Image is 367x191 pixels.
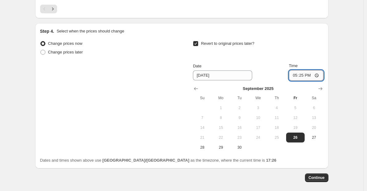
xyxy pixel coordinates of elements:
[201,41,254,46] span: Revert to original prices later?
[214,115,228,120] span: 8
[212,93,230,103] th: Monday
[212,103,230,113] button: Monday September 1 2025
[214,135,228,140] span: 22
[270,125,283,130] span: 18
[289,105,302,110] span: 5
[56,28,124,34] p: Select when the prices should change
[192,84,200,93] button: Show previous month, August 2025
[251,135,265,140] span: 24
[212,123,230,133] button: Monday September 15 2025
[289,135,302,140] span: 26
[267,133,286,142] button: Thursday September 25 2025
[286,113,305,123] button: Friday September 12 2025
[270,95,283,100] span: Th
[267,93,286,103] th: Thursday
[270,105,283,110] span: 4
[233,105,246,110] span: 2
[249,113,267,123] button: Wednesday September 10 2025
[307,125,321,130] span: 20
[286,133,305,142] button: Today Friday September 26 2025
[193,64,201,68] span: Date
[289,63,298,68] span: Time
[305,133,323,142] button: Saturday September 27 2025
[307,105,321,110] span: 6
[230,103,249,113] button: Tuesday September 2 2025
[212,133,230,142] button: Monday September 22 2025
[212,142,230,152] button: Monday September 29 2025
[193,113,211,123] button: Sunday September 7 2025
[40,5,57,13] nav: Pagination
[195,145,209,150] span: 28
[266,158,276,163] b: 17:26
[230,142,249,152] button: Tuesday September 30 2025
[286,93,305,103] th: Friday
[267,113,286,123] button: Thursday September 11 2025
[193,70,252,80] input: 9/26/2025
[251,95,265,100] span: We
[307,95,321,100] span: Sa
[305,93,323,103] th: Saturday
[214,125,228,130] span: 15
[249,133,267,142] button: Wednesday September 24 2025
[230,93,249,103] th: Tuesday
[214,95,228,100] span: Mo
[289,115,302,120] span: 12
[214,145,228,150] span: 29
[48,41,82,46] span: Change prices now
[195,95,209,100] span: Su
[251,125,265,130] span: 17
[233,145,246,150] span: 30
[249,123,267,133] button: Wednesday September 17 2025
[195,135,209,140] span: 21
[289,70,323,81] input: 12:00
[193,123,211,133] button: Sunday September 14 2025
[40,28,54,34] h2: Step 4.
[267,123,286,133] button: Thursday September 18 2025
[289,125,302,130] span: 19
[48,50,83,54] span: Change prices later
[195,115,209,120] span: 7
[193,142,211,152] button: Sunday September 28 2025
[195,125,209,130] span: 14
[249,103,267,113] button: Wednesday September 3 2025
[251,115,265,120] span: 10
[193,133,211,142] button: Sunday September 21 2025
[267,103,286,113] button: Thursday September 4 2025
[270,115,283,120] span: 11
[305,113,323,123] button: Saturday September 13 2025
[289,95,302,100] span: Fr
[286,103,305,113] button: Friday September 5 2025
[305,103,323,113] button: Saturday September 6 2025
[316,84,325,93] button: Show next month, October 2025
[193,93,211,103] th: Sunday
[309,175,325,180] span: Continue
[286,123,305,133] button: Friday September 19 2025
[48,5,57,13] button: Next
[307,115,321,120] span: 13
[230,113,249,123] button: Tuesday September 9 2025
[214,105,228,110] span: 1
[230,133,249,142] button: Tuesday September 23 2025
[251,105,265,110] span: 3
[233,125,246,130] span: 16
[305,123,323,133] button: Saturday September 20 2025
[102,158,189,163] b: [GEOGRAPHIC_DATA]/[GEOGRAPHIC_DATA]
[270,135,283,140] span: 25
[212,113,230,123] button: Monday September 8 2025
[305,173,328,182] button: Continue
[233,135,246,140] span: 23
[230,123,249,133] button: Tuesday September 16 2025
[233,115,246,120] span: 9
[249,93,267,103] th: Wednesday
[307,135,321,140] span: 27
[40,158,277,163] span: Dates and times shown above use as the timezone, where the current time is
[233,95,246,100] span: Tu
